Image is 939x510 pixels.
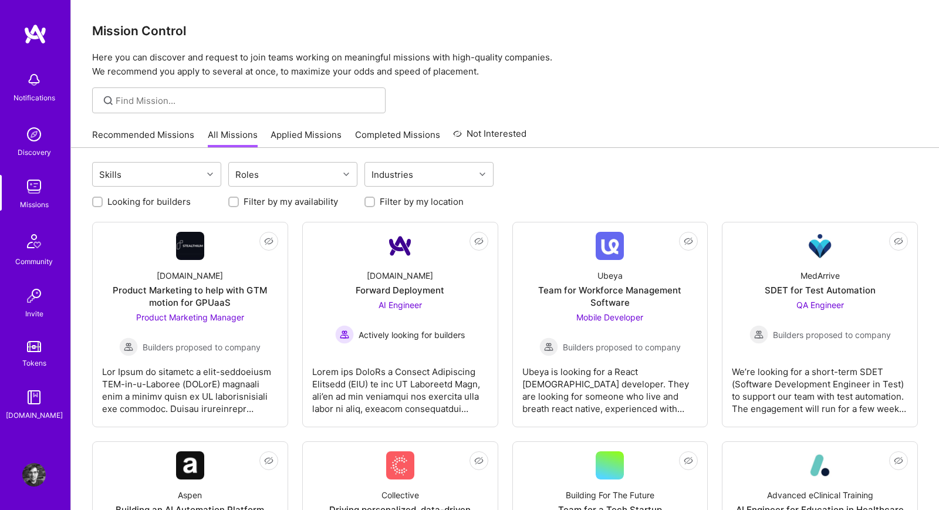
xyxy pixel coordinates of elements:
a: Company LogoUbeyaTeam for Workforce Management SoftwareMobile Developer Builders proposed to comp... [522,232,698,417]
span: Builders proposed to company [773,329,891,341]
div: Product Marketing to help with GTM motion for GPUaaS [102,284,278,309]
a: All Missions [208,129,258,148]
img: Invite [22,284,46,308]
div: Invite [25,308,43,320]
img: Actively looking for builders [335,325,354,344]
img: Company Logo [386,232,414,260]
div: Ubeya [597,269,623,282]
img: Community [20,227,48,255]
a: Company Logo[DOMAIN_NAME]Forward DeploymentAI Engineer Actively looking for buildersActively look... [312,232,488,417]
div: Discovery [18,146,51,158]
div: Industries [369,166,416,183]
div: [DOMAIN_NAME] [157,269,223,282]
div: Notifications [13,92,55,104]
a: Completed Missions [355,129,440,148]
i: icon EyeClosed [264,456,273,465]
div: Team for Workforce Management Software [522,284,698,309]
label: Filter by my availability [244,195,338,208]
img: Builders proposed to company [119,337,138,356]
img: discovery [22,123,46,146]
div: Collective [381,489,419,501]
div: Roles [232,166,262,183]
label: Filter by my location [380,195,464,208]
i: icon EyeClosed [684,237,693,246]
img: User Avatar [22,463,46,487]
img: Company Logo [176,451,204,479]
div: Ubeya is looking for a React [DEMOGRAPHIC_DATA] developer. They are looking for someone who live ... [522,356,698,415]
img: Company Logo [806,451,834,479]
span: Builders proposed to company [563,341,681,353]
div: Tokens [22,357,46,369]
div: Building For The Future [566,489,654,501]
img: Company Logo [596,232,624,260]
i: icon EyeClosed [474,237,484,246]
i: icon Chevron [207,171,213,177]
div: SDET for Test Automation [765,284,876,296]
a: Recommended Missions [92,129,194,148]
i: icon Chevron [343,171,349,177]
img: Company Logo [176,232,204,260]
img: tokens [27,341,41,352]
a: Company Logo[DOMAIN_NAME]Product Marketing to help with GTM motion for GPUaaSProduct Marketing Ma... [102,232,278,417]
a: Applied Missions [271,129,342,148]
img: guide book [22,386,46,409]
i: icon EyeClosed [894,456,903,465]
img: Builders proposed to company [749,325,768,344]
div: Lorem ips DoloRs a Consect Adipiscing Elitsedd (EIU) te inc UT Laboreetd Magn, ali’en ad min veni... [312,356,488,415]
img: Company Logo [806,232,834,260]
span: Mobile Developer [576,312,643,322]
div: Aspen [178,489,202,501]
span: AI Engineer [379,300,422,310]
img: Company Logo [386,451,414,479]
div: Advanced eClinical Training [767,489,873,501]
i: icon EyeClosed [684,456,693,465]
span: QA Engineer [796,300,844,310]
div: Forward Deployment [356,284,444,296]
h3: Mission Control [92,23,918,38]
p: Here you can discover and request to join teams working on meaningful missions with high-quality ... [92,50,918,79]
input: Find Mission... [116,94,377,107]
img: Builders proposed to company [539,337,558,356]
div: Community [15,255,53,268]
i: icon EyeClosed [264,237,273,246]
span: Product Marketing Manager [136,312,244,322]
div: [DOMAIN_NAME] [6,409,63,421]
img: bell [22,68,46,92]
a: Company LogoMedArriveSDET for Test AutomationQA Engineer Builders proposed to companyBuilders pro... [732,232,908,417]
div: We’re looking for a short-term SDET (Software Development Engineer in Test) to support our team w... [732,356,908,415]
i: icon Chevron [479,171,485,177]
span: Builders proposed to company [143,341,261,353]
div: Missions [20,198,49,211]
div: Lor Ipsum do sitametc a elit-seddoeiusm TEM-in-u-Laboree (DOLorE) magnaali enim a minimv quisn ex... [102,356,278,415]
div: MedArrive [800,269,840,282]
img: logo [23,23,47,45]
label: Looking for builders [107,195,191,208]
img: teamwork [22,175,46,198]
i: icon SearchGrey [102,94,115,107]
div: [DOMAIN_NAME] [367,269,433,282]
a: User Avatar [19,463,49,487]
div: Skills [96,166,124,183]
i: icon EyeClosed [894,237,903,246]
a: Not Interested [453,127,526,148]
i: icon EyeClosed [474,456,484,465]
span: Actively looking for builders [359,329,465,341]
